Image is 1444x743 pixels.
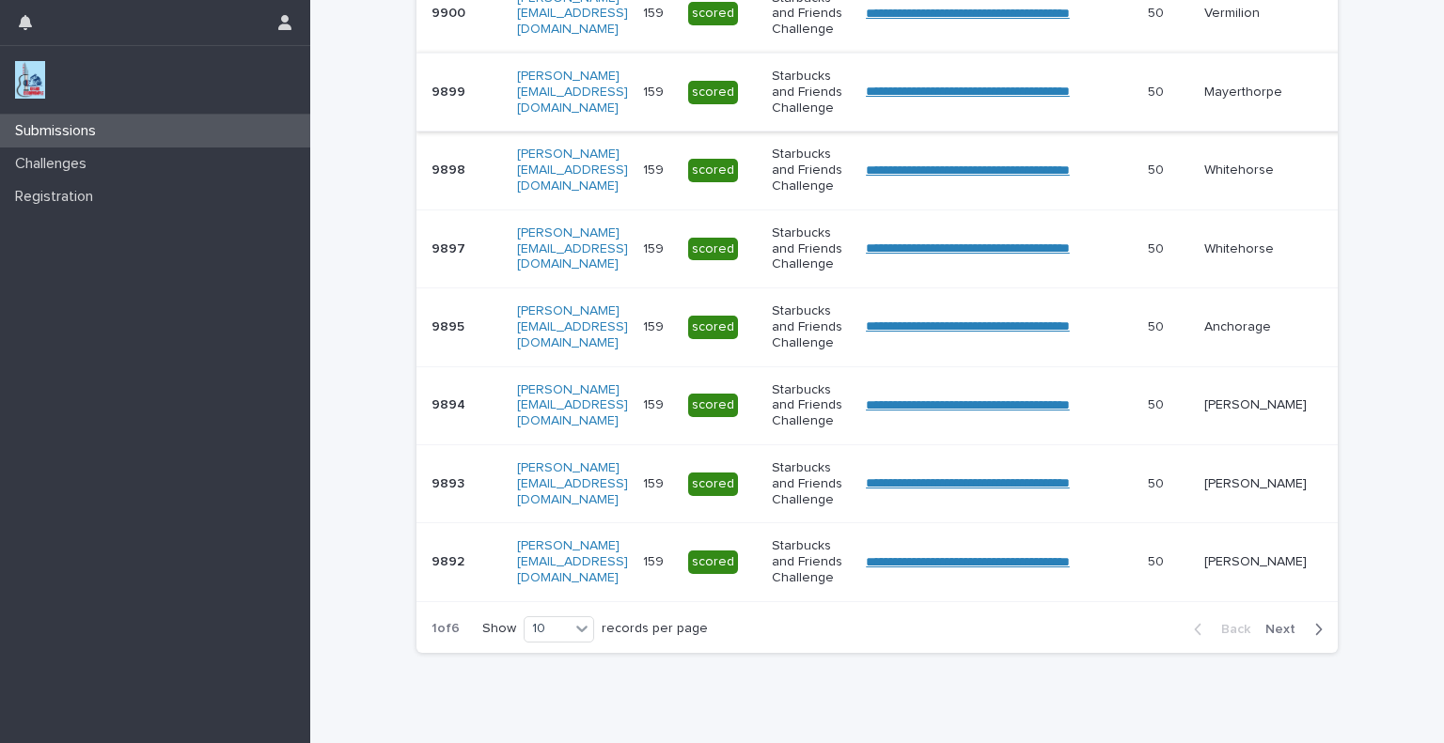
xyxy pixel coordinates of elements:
[1204,6,1328,22] p: Vermilion
[416,606,475,652] p: 1 of 6
[1179,621,1258,638] button: Back
[643,2,667,22] p: 159
[643,394,667,413] p: 159
[525,619,570,639] div: 10
[1204,554,1328,570] p: [PERSON_NAME]
[643,550,667,570] p: 159
[517,147,628,193] a: [PERSON_NAME][EMAIL_ADDRESS][DOMAIN_NAME]
[772,538,851,585] p: Starbucks and Friends Challenge
[517,461,628,506] a: [PERSON_NAME][EMAIL_ADDRESS][DOMAIN_NAME]
[432,81,469,101] p: 9899
[643,316,667,335] p: 159
[1210,623,1250,636] span: Back
[517,70,628,115] a: [PERSON_NAME][EMAIL_ADDRESS][DOMAIN_NAME]
[8,188,108,206] p: Registration
[688,550,738,574] div: scored
[517,383,628,428] a: [PERSON_NAME][EMAIL_ADDRESS][DOMAIN_NAME]
[772,69,851,116] p: Starbucks and Friends Challenge
[643,159,667,178] p: 159
[772,225,851,272] p: Starbucks and Friends Challenge
[1265,623,1307,636] span: Next
[688,316,738,339] div: scored
[517,226,628,271] a: [PERSON_NAME][EMAIL_ADDRESS][DOMAIN_NAME]
[643,472,667,492] p: 159
[602,621,708,637] p: records per page
[1148,81,1168,101] p: 50
[643,238,667,257] p: 159
[432,472,468,492] p: 9893
[1204,397,1328,413] p: [PERSON_NAME]
[772,303,851,350] p: Starbucks and Friends Challenge
[1148,394,1168,413] p: 50
[1148,238,1168,257] p: 50
[432,550,468,570] p: 9892
[772,382,851,429] p: Starbucks and Friends Challenge
[772,147,851,193] p: Starbucks and Friends Challenge
[1148,316,1168,335] p: 50
[688,81,738,104] div: scored
[1258,621,1338,638] button: Next
[1204,476,1328,492] p: [PERSON_NAME]
[1204,319,1328,335] p: Anchorage
[772,460,851,507] p: Starbucks and Friends Challenge
[517,304,628,349] a: [PERSON_NAME][EMAIL_ADDRESS][DOMAIN_NAME]
[432,159,469,178] p: 9898
[432,2,469,22] p: 9900
[8,155,102,173] p: Challenges
[643,81,667,101] p: 159
[482,621,516,637] p: Show
[8,122,111,140] p: Submissions
[688,2,738,25] div: scored
[432,238,469,257] p: 9897
[432,316,468,335] p: 9895
[1204,163,1328,178] p: Whitehorse
[1148,2,1168,22] p: 50
[688,472,738,496] div: scored
[1204,85,1328,101] p: Mayerthorpe
[1148,550,1168,570] p: 50
[688,159,738,182] div: scored
[15,61,45,99] img: jxsLJbdS1eYBI7rVAS4p
[1148,159,1168,178] p: 50
[517,539,628,584] a: [PERSON_NAME][EMAIL_ADDRESS][DOMAIN_NAME]
[1204,241,1328,257] p: Whitehorse
[688,238,738,261] div: scored
[1148,472,1168,492] p: 50
[432,394,469,413] p: 9894
[688,394,738,417] div: scored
